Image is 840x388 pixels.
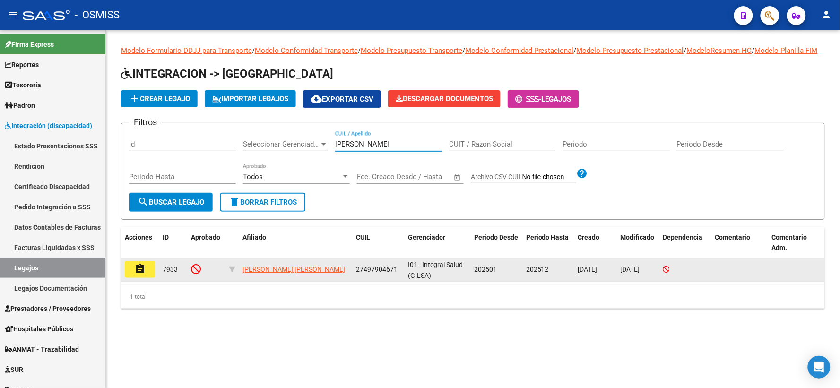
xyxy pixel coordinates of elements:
[121,46,252,55] a: Modelo Formulario DDJJ para Transporte
[125,233,152,241] span: Acciones
[396,172,442,181] input: End date
[5,39,54,50] span: Firma Express
[663,233,703,241] span: Dependencia
[574,227,617,259] datatable-header-cell: Creado
[522,227,574,259] datatable-header-cell: Periodo Hasta
[75,5,120,26] span: - OSMISS
[578,266,598,273] span: [DATE]
[191,233,220,241] span: Aprobado
[408,233,445,241] span: Gerenciador
[5,121,92,131] span: Integración (discapacidad)
[687,46,752,55] a: ModeloResumen HC
[515,95,542,103] span: -
[121,227,159,259] datatable-header-cell: Acciones
[577,46,684,55] a: Modelo Presupuesto Prestacional
[255,46,358,55] a: Modelo Conformidad Transporte
[129,95,190,103] span: Crear Legajo
[526,266,549,273] span: 202512
[5,303,91,314] span: Prestadores / Proveedores
[715,233,751,241] span: Comentario
[229,198,297,207] span: Borrar Filtros
[408,261,463,279] span: I01 - Integral Salud (GILSA)
[243,140,320,148] span: Seleccionar Gerenciador
[220,193,305,212] button: Borrar Filtros
[138,198,204,207] span: Buscar Legajo
[159,227,187,259] datatable-header-cell: ID
[239,227,352,259] datatable-header-cell: Afiliado
[5,80,41,90] span: Tesorería
[121,90,198,107] button: Crear Legajo
[578,233,600,241] span: Creado
[396,95,493,103] span: Descargar Documentos
[808,356,831,379] div: Open Intercom Messenger
[129,93,140,104] mat-icon: add
[129,193,213,212] button: Buscar Legajo
[121,45,825,309] div: / / / / / /
[212,95,288,103] span: IMPORTAR LEGAJOS
[121,67,333,80] span: INTEGRACION -> [GEOGRAPHIC_DATA]
[163,233,169,241] span: ID
[617,227,659,259] datatable-header-cell: Modificado
[474,266,497,273] span: 202501
[5,100,35,111] span: Padrón
[138,196,149,207] mat-icon: search
[452,172,463,183] button: Open calendar
[404,227,470,259] datatable-header-cell: Gerenciador
[187,227,225,259] datatable-header-cell: Aprobado
[121,285,825,309] div: 1 total
[8,9,19,20] mat-icon: menu
[772,233,807,252] span: Comentario Adm.
[388,90,501,107] button: Descargar Documentos
[5,60,39,70] span: Reportes
[577,168,588,179] mat-icon: help
[526,233,569,241] span: Periodo Hasta
[129,116,162,129] h3: Filtros
[303,90,381,108] button: Exportar CSV
[522,173,577,181] input: Archivo CSV CUIL
[5,324,73,334] span: Hospitales Públicos
[134,263,146,275] mat-icon: assignment
[711,227,768,259] datatable-header-cell: Comentario
[755,46,818,55] a: Modelo Planilla FIM
[508,90,579,108] button: -Legajos
[163,266,178,273] span: 7933
[357,172,388,181] input: Start date
[542,95,572,103] span: Legajos
[465,46,574,55] a: Modelo Conformidad Prestacional
[229,196,240,207] mat-icon: delete
[474,233,518,241] span: Periodo Desde
[5,364,23,375] span: SUR
[311,93,322,104] mat-icon: cloud_download
[205,90,296,107] button: IMPORTAR LEGAJOS
[821,9,832,20] mat-icon: person
[242,266,345,273] span: [PERSON_NAME] [PERSON_NAME]
[471,173,522,181] span: Archivo CSV CUIL
[243,172,263,181] span: Todos
[352,227,404,259] datatable-header-cell: CUIL
[5,344,79,354] span: ANMAT - Trazabilidad
[470,227,522,259] datatable-header-cell: Periodo Desde
[621,233,655,241] span: Modificado
[659,227,711,259] datatable-header-cell: Dependencia
[356,266,398,273] span: 27497904671
[361,46,462,55] a: Modelo Presupuesto Transporte
[356,233,370,241] span: CUIL
[768,227,825,259] datatable-header-cell: Comentario Adm.
[242,233,266,241] span: Afiliado
[621,266,640,273] span: [DATE]
[311,95,373,103] span: Exportar CSV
